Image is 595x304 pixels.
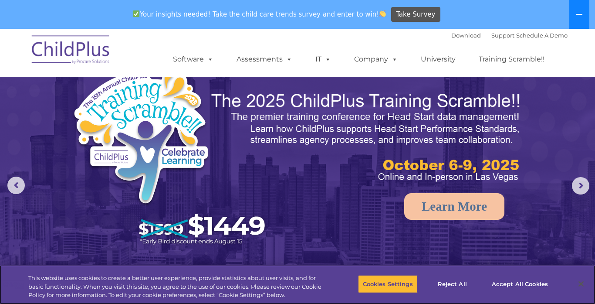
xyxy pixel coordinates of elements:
img: 👏 [379,10,386,17]
a: Support [491,32,514,39]
span: Your insights needed! Take the child care trends survey and enter to win! [129,6,390,23]
a: Assessments [228,51,301,68]
a: Software [164,51,222,68]
a: Take Survey [391,7,440,22]
img: ChildPlus by Procare Solutions [27,29,115,73]
div: This website uses cookies to create a better user experience, provide statistics about user visit... [28,274,327,300]
span: Take Survey [396,7,435,22]
button: Reject All [425,275,480,293]
button: Close [571,274,591,294]
font: | [451,32,568,39]
a: Company [345,51,406,68]
a: IT [307,51,340,68]
a: Schedule A Demo [516,32,568,39]
a: Learn More [404,193,504,220]
a: University [412,51,464,68]
a: Training Scramble!! [470,51,553,68]
button: Accept All Cookies [487,275,553,293]
img: ✅ [133,10,139,17]
button: Cookies Settings [358,275,418,293]
a: Download [451,32,481,39]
